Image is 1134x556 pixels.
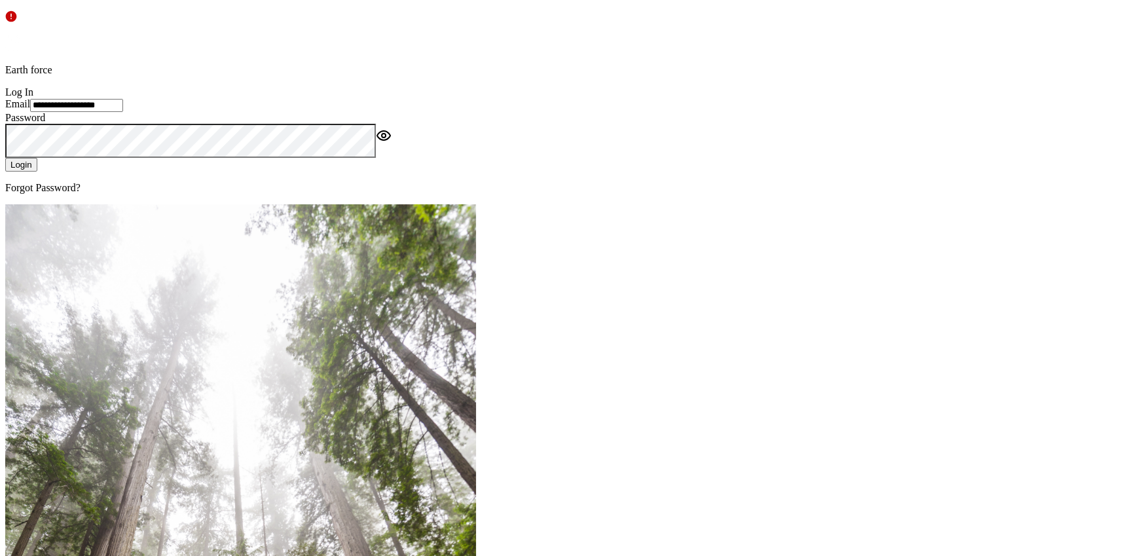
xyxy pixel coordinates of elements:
[5,86,33,98] label: Log In
[5,35,20,51] img: earthforce-logo-white-uG4MPadI.svg
[5,158,37,172] button: Login
[5,10,17,22] img: svg%3e
[5,182,1129,194] p: Forgot Password?
[5,64,1129,76] p: Earth force
[5,98,30,109] label: Email
[5,112,45,123] label: Password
